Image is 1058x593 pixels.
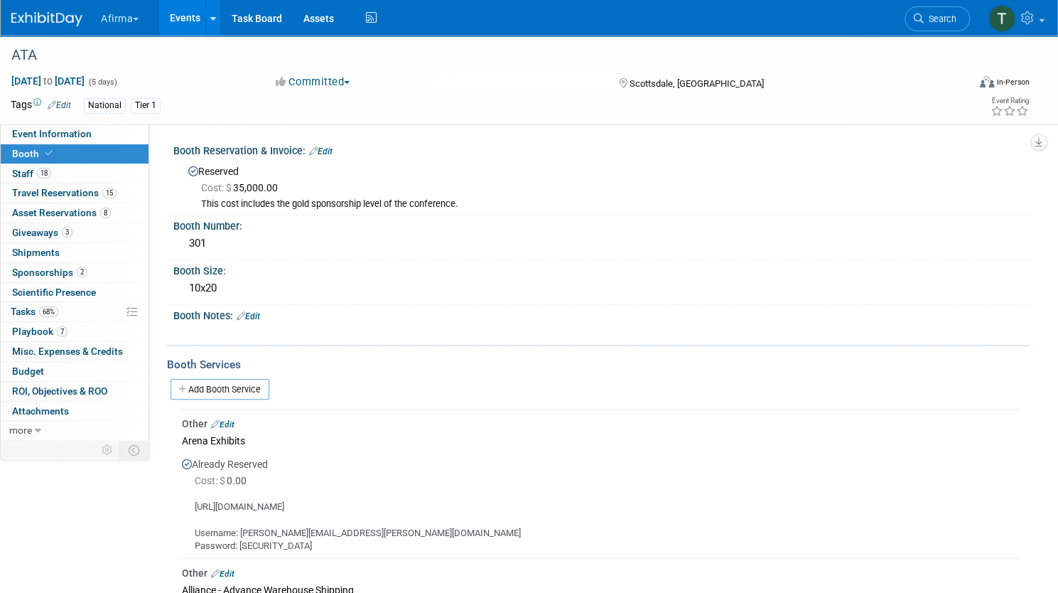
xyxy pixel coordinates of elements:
[309,146,333,156] a: Edit
[1,382,149,401] a: ROI, Objectives & ROO
[182,417,1019,431] div: Other
[12,346,123,357] span: Misc. Expenses & Credits
[184,161,1019,210] div: Reserved
[1,302,149,321] a: Tasks68%
[12,148,55,159] span: Booth
[12,267,87,278] span: Sponsorships
[996,77,1030,87] div: In-Person
[12,405,69,417] span: Attachments
[1,203,149,223] a: Asset Reservations8
[45,149,53,157] i: Booth reservation complete
[878,74,1030,95] div: Event Format
[182,566,1019,580] div: Other
[173,260,1030,278] div: Booth Size:
[201,198,1019,210] div: This cost includes the gold sponsorship level of the conference.
[1,283,149,302] a: Scientific Presence
[1,342,149,361] a: Misc. Expenses & Credits
[57,326,68,337] span: 7
[201,182,284,193] span: 35,000.00
[95,441,120,459] td: Personalize Event Tab Strip
[120,441,149,459] td: Toggle Event Tabs
[1,421,149,440] a: more
[9,424,32,436] span: more
[48,100,71,110] a: Edit
[11,306,58,317] span: Tasks
[1,362,149,381] a: Budget
[12,207,111,218] span: Asset Reservations
[211,569,234,579] a: Edit
[11,97,71,114] td: Tags
[12,128,92,139] span: Event Information
[12,168,51,179] span: Staff
[195,475,252,486] span: 0.00
[131,98,161,113] div: Tier 1
[1,183,149,203] a: Travel Reservations15
[182,450,1019,553] div: Already Reserved
[11,12,82,26] img: ExhibitDay
[630,78,764,89] span: Scottsdale, [GEOGRAPHIC_DATA]
[184,233,1019,255] div: 301
[102,188,117,198] span: 15
[41,75,55,87] span: to
[12,385,107,397] span: ROI, Objectives & ROO
[12,227,72,238] span: Giveaways
[11,75,85,87] span: [DATE] [DATE]
[195,475,227,486] span: Cost: $
[100,208,111,218] span: 8
[1,164,149,183] a: Staff18
[173,140,1030,159] div: Booth Reservation & Invoice:
[990,97,1029,105] div: Event Rating
[6,43,943,68] div: ATA
[12,187,117,198] span: Travel Reservations
[87,78,117,87] span: (5 days)
[1,144,149,164] a: Booth
[12,287,96,298] span: Scientific Presence
[77,267,87,277] span: 2
[980,76,994,87] img: Format-Inperson.png
[1,124,149,144] a: Event Information
[1,263,149,282] a: Sponsorships2
[84,98,126,113] div: National
[167,357,1030,373] div: Booth Services
[12,247,60,258] span: Shipments
[62,227,72,237] span: 3
[37,168,51,178] span: 18
[173,215,1030,233] div: Booth Number:
[1,243,149,262] a: Shipments
[182,431,1019,450] div: Arena Exhibits
[39,306,58,317] span: 68%
[271,75,355,90] button: Committed
[184,277,1019,299] div: 10x20
[211,420,234,429] a: Edit
[201,182,233,193] span: Cost: $
[1,223,149,242] a: Giveaways3
[237,311,260,321] a: Edit
[12,365,44,377] span: Budget
[173,305,1030,324] div: Booth Notes:
[905,6,970,31] a: Search
[182,489,1019,553] div: [URL][DOMAIN_NAME] Username: [PERSON_NAME][EMAIL_ADDRESS][PERSON_NAME][DOMAIN_NAME] Password: [SE...
[12,326,68,337] span: Playbook
[1,322,149,341] a: Playbook7
[171,379,269,400] a: Add Booth Service
[1,402,149,421] a: Attachments
[988,5,1015,32] img: Taylor Sebesta
[924,14,956,24] span: Search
